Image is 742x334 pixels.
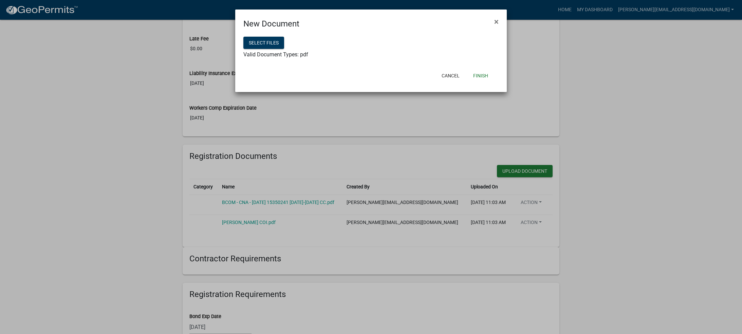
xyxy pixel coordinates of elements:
[436,70,465,82] button: Cancel
[243,51,308,58] span: Valid Document Types: pdf
[468,70,494,82] button: Finish
[243,37,284,49] button: Select files
[243,18,299,30] h4: New Document
[494,17,499,26] span: ×
[489,12,504,31] button: Close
